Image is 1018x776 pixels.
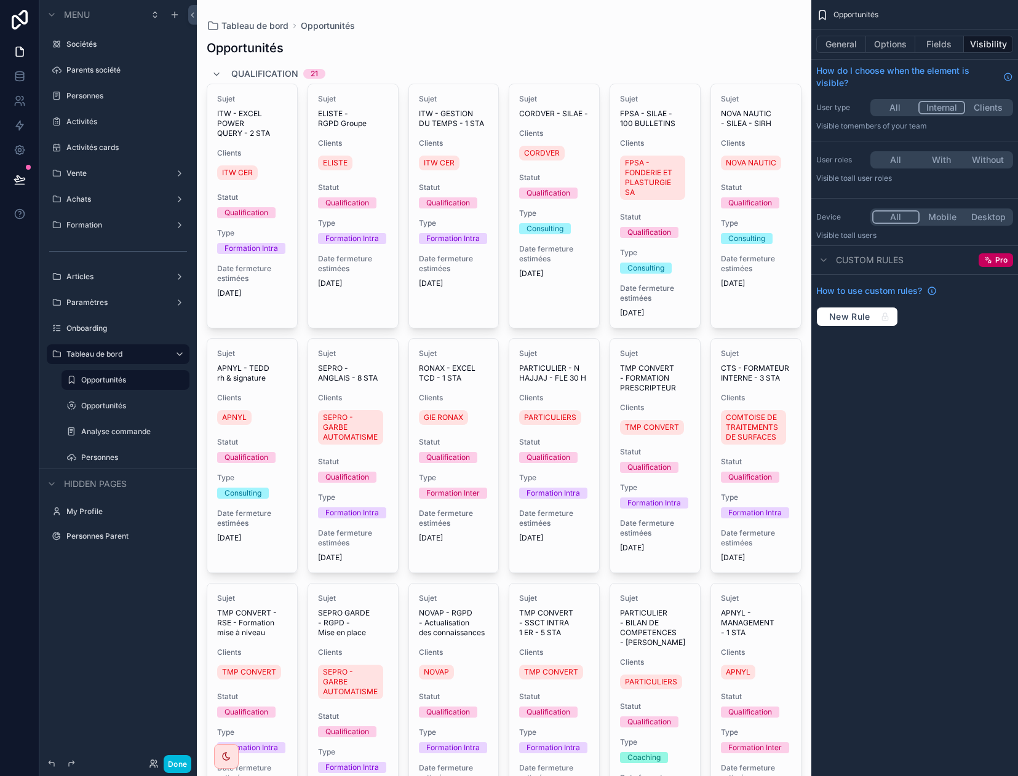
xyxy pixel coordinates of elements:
button: All [872,210,920,224]
label: Opportunités [81,401,182,411]
button: Done [164,755,191,773]
label: Activités [66,117,182,127]
label: User type [816,103,865,113]
label: Device [816,212,865,222]
label: Articles [66,272,165,282]
label: Onboarding [66,323,182,333]
button: Visibility [964,36,1013,53]
label: Activités cards [66,143,182,152]
button: With [918,153,964,167]
button: Without [965,153,1011,167]
span: New Rule [824,311,875,322]
span: Members of your team [848,121,927,130]
span: Menu [64,9,90,21]
button: New Rule [816,307,898,327]
label: Personnes [81,453,182,462]
label: My Profile [66,507,182,517]
button: Fields [915,36,964,53]
p: Visible to [816,173,1013,183]
label: Formation [66,220,165,230]
span: All user roles [848,173,892,183]
label: Vente [66,168,165,178]
button: All [872,101,918,114]
a: How do I choose when the element is visible? [816,65,1013,89]
label: User roles [816,155,865,165]
button: Clients [965,101,1011,114]
span: Pro [995,255,1008,265]
p: Visible to [816,121,1013,131]
button: Desktop [965,210,1011,224]
button: All [872,153,918,167]
a: How to use custom rules? [816,285,937,297]
label: Parents société [66,65,182,75]
button: General [816,36,866,53]
span: Custom rules [836,254,904,266]
p: Visible to [816,231,1013,240]
button: Mobile [920,210,966,224]
button: Internal [918,101,966,114]
label: Achats [66,194,165,204]
label: Paramètres [66,298,165,307]
label: Analyse commande [81,427,182,437]
span: Hidden pages [64,478,127,490]
span: How do I choose when the element is visible? [816,65,998,89]
label: Sociétés [66,39,182,49]
label: Personnes Parent [66,531,182,541]
span: all users [848,231,877,240]
label: Opportunités [81,375,182,385]
span: How to use custom rules? [816,285,922,297]
span: Opportunités [833,10,878,20]
label: Personnes [66,91,182,101]
button: Options [866,36,915,53]
label: Tableau de bord [66,349,165,359]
